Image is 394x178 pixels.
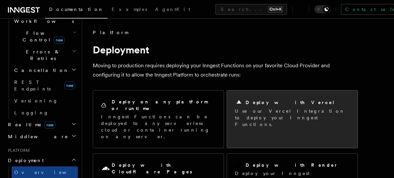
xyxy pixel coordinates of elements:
[101,164,110,173] svg: Cloudflare
[5,133,68,140] span: Middleware
[112,98,216,112] h2: Deploy on any platform or runtime
[93,29,128,36] span: Platform
[112,162,216,175] h2: Deploy with Cloudflare Pages
[14,170,83,175] span: Overview
[93,61,358,80] p: Moving to production requires deploying your Inngest Functions on your favorite Cloud Provider an...
[314,5,330,13] button: Toggle dark mode
[93,90,224,148] a: Deploy on any platform or runtimeInngest Functions can be deployed to any serverless cloud or con...
[155,7,190,12] span: AgentKit
[5,131,78,143] button: Middleware
[5,121,55,128] span: Realtime
[12,64,78,76] button: Cancellation
[108,2,151,18] a: Examples
[12,95,78,107] a: Versioning
[45,2,108,19] a: Documentation
[12,27,78,46] button: Flow Controlnew
[246,162,338,168] h2: Deploy with Render
[14,110,49,115] span: Logging
[5,148,30,153] span: Platform
[151,2,194,18] a: AgentKit
[44,121,55,129] span: new
[5,157,44,164] span: Deployment
[64,82,75,89] span: new
[14,80,51,91] span: REST Endpoints
[227,90,358,148] a: Deploy with VercelUse our Vercel Integration to deploy your Inngest Functions.
[235,108,350,128] p: Use our Vercel Integration to deploy your Inngest Functions.
[12,30,73,43] span: Flow Control
[215,4,287,15] button: Search...Ctrl+K
[12,46,78,64] button: Errors & Retries
[268,6,283,13] kbd: Ctrl+K
[12,107,78,119] a: Logging
[12,48,72,62] span: Errors & Retries
[5,119,78,131] button: Realtimenew
[101,113,216,140] p: Inngest Functions can be deployed to any serverless cloud or container running on any server.
[246,99,335,106] h2: Deploy with Vercel
[12,76,78,95] a: REST Endpointsnew
[49,7,104,12] span: Documentation
[5,154,78,166] button: Deployment
[12,67,69,74] span: Cancellation
[54,36,65,44] span: new
[93,44,358,56] h1: Deployment
[14,98,58,103] span: Versioning
[112,7,147,12] span: Examples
